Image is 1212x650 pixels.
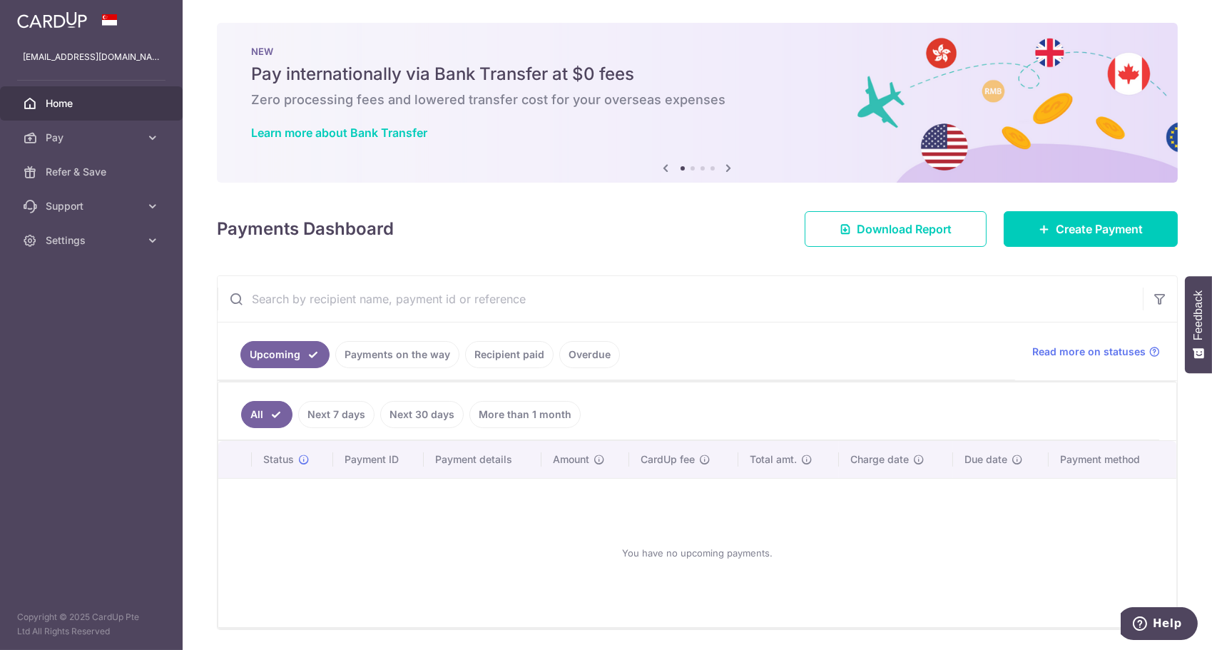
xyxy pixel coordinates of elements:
[1121,607,1198,643] iframe: Opens a widget where you can find more information
[251,46,1144,57] p: NEW
[424,441,541,478] th: Payment details
[1049,441,1176,478] th: Payment method
[235,490,1159,616] div: You have no upcoming payments.
[1004,211,1178,247] a: Create Payment
[218,276,1143,322] input: Search by recipient name, payment id or reference
[251,126,427,140] a: Learn more about Bank Transfer
[805,211,987,247] a: Download Report
[333,441,424,478] th: Payment ID
[1032,345,1160,359] a: Read more on statuses
[1056,220,1143,238] span: Create Payment
[1185,276,1212,373] button: Feedback - Show survey
[46,96,140,111] span: Home
[251,63,1144,86] h5: Pay internationally via Bank Transfer at $0 fees
[553,452,589,467] span: Amount
[641,452,695,467] span: CardUp fee
[1032,345,1146,359] span: Read more on statuses
[23,50,160,64] p: [EMAIL_ADDRESS][DOMAIN_NAME]
[46,131,140,145] span: Pay
[1192,290,1205,340] span: Feedback
[380,401,464,428] a: Next 30 days
[217,23,1178,183] img: Bank transfer banner
[298,401,375,428] a: Next 7 days
[46,199,140,213] span: Support
[217,216,394,242] h4: Payments Dashboard
[335,341,459,368] a: Payments on the way
[857,220,952,238] span: Download Report
[241,401,292,428] a: All
[850,452,909,467] span: Charge date
[964,452,1007,467] span: Due date
[240,341,330,368] a: Upcoming
[750,452,797,467] span: Total amt.
[559,341,620,368] a: Overdue
[263,452,294,467] span: Status
[46,165,140,179] span: Refer & Save
[469,401,581,428] a: More than 1 month
[251,91,1144,108] h6: Zero processing fees and lowered transfer cost for your overseas expenses
[17,11,87,29] img: CardUp
[465,341,554,368] a: Recipient paid
[46,233,140,248] span: Settings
